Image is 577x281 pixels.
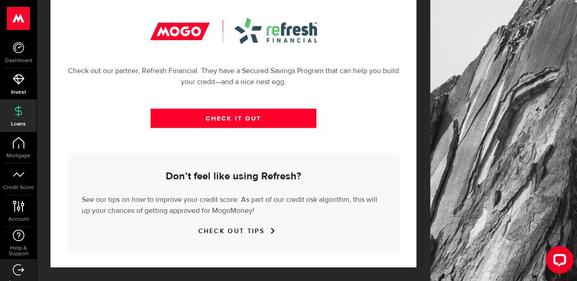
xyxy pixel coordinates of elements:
[82,171,385,182] h5: Don’t feel like using Refresh?
[198,227,269,235] a: CHECK OUT TIPS
[82,192,385,217] p: See our tips on how to improve your credit score. As part of our credit risk algorithm, this will...
[538,242,577,281] iframe: LiveChat chat widget
[151,109,317,128] a: CHECK IT OUT
[67,66,399,88] p: Check out our partner, Refresh Financial. They have a Secured Savings Program that can help you b...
